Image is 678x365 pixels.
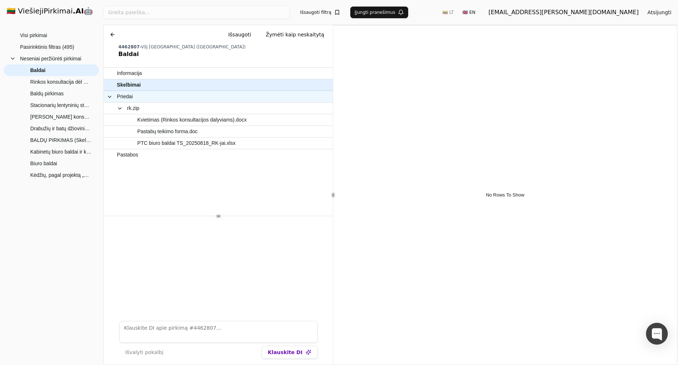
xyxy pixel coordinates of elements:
[20,53,81,64] span: Neseniai peržiūrėti pirkimai
[117,91,133,102] span: Priedai
[137,138,236,148] span: PTC biuro baldai TS_20250818_RK-jai.xlsx
[118,44,330,50] div: -
[30,146,92,157] span: Kabinetų biuro baldai ir kėdės (atviras konkursas)
[137,115,247,125] span: Kvietimas (Rinkos konsultacijos dalyviams).docx
[117,150,138,160] span: Pastabos
[30,111,92,122] span: [PERSON_NAME] konsultacija dėl baldų pirkimo
[30,76,92,87] span: Rinkos konsultacija dėl Mozūriškių dvaro kėdžių ir minkštųjų baldų pirkimo
[137,126,198,137] span: Pastabų teikimo forma.doc
[488,8,639,17] div: [EMAIL_ADDRESS][PERSON_NAME][DOMAIN_NAME]
[20,41,74,52] span: Pasirinktinis filtras (495)
[30,100,92,111] span: Stacionarių lentyninių stelažų įranga su montavimu
[458,7,480,18] button: 🇬🇧 EN
[141,44,245,49] span: VšĮ [GEOGRAPHIC_DATA] ([GEOGRAPHIC_DATA])
[30,123,92,134] span: Drabužių ir batų džiovinimo spintos
[118,44,139,49] span: 4462807
[73,7,84,15] strong: .AI
[30,158,57,169] span: Biuro baldai
[642,6,677,19] button: Atsijungti
[350,7,409,18] button: Įjungti pranešimus
[296,7,344,18] button: Išsaugoti filtrą
[222,28,257,41] button: Išsaugoti
[260,28,330,41] button: Žymėti kaip neskaitytą
[261,346,317,359] button: Klauskite DI
[103,6,290,19] input: Greita paieška...
[127,103,139,114] span: rk.zip
[30,88,64,99] span: Baldų pirkimas
[30,135,92,146] span: BALDŲ PIRKIMAS (Skelbiama apklausa)
[118,50,330,59] div: Baldai
[20,30,47,41] span: Visi pirkimai
[117,80,141,90] span: Skelbimai
[30,170,92,180] span: Kėdžių, pagal projektą „Tūkstantmečio mokyklos II“, pirkimas
[117,68,142,79] span: Informacija
[30,65,46,76] span: Baldai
